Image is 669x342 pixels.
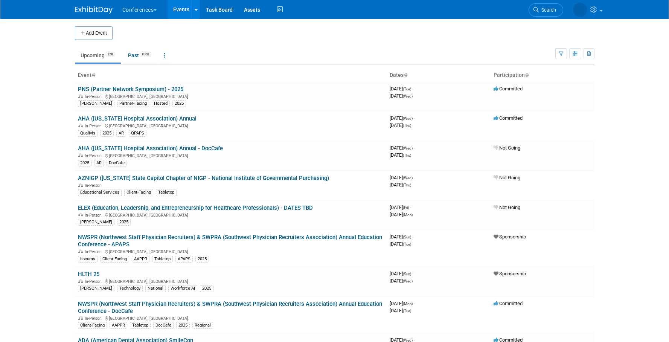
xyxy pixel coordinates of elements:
[390,175,415,180] span: [DATE]
[156,189,177,196] div: Tabletop
[403,272,411,276] span: (Sun)
[78,94,83,98] img: In-Person Event
[78,205,313,211] a: ELEX (Education, Leadership, and Entrepreneurship for Healthcare Professionals) - DATES TBD
[494,175,520,180] span: Not Going
[78,122,384,128] div: [GEOGRAPHIC_DATA], [GEOGRAPHIC_DATA]
[390,145,415,151] span: [DATE]
[195,256,209,263] div: 2025
[78,115,197,122] a: AHA ([US_STATE] Hospital Association) Annual
[78,322,107,329] div: Client-Facing
[132,256,149,263] div: AAPPR
[494,145,520,151] span: Not Going
[85,124,104,128] span: In-Person
[414,301,415,306] span: -
[403,213,413,217] span: (Mon)
[494,205,520,210] span: Not Going
[75,6,113,14] img: ExhibitDay
[414,175,415,180] span: -
[525,72,529,78] a: Sort by Participation Type
[390,212,413,217] span: [DATE]
[78,153,83,157] img: In-Person Event
[403,279,413,283] span: (Wed)
[403,183,411,187] span: (Thu)
[94,160,104,166] div: AR
[390,152,411,158] span: [DATE]
[78,256,98,263] div: Locums
[78,145,223,152] a: AHA ([US_STATE] Hospital Association) Annual - DocCafe
[172,100,186,107] div: 2025
[403,242,411,246] span: (Tue)
[403,94,413,98] span: (Wed)
[78,189,122,196] div: Educational Services
[117,219,131,226] div: 2025
[403,146,413,150] span: (Wed)
[403,309,411,313] span: (Tue)
[78,86,183,93] a: PNS (Partner Network Symposium) - 2025
[152,256,173,263] div: Tabletop
[78,279,83,283] img: In-Person Event
[78,213,83,217] img: In-Person Event
[85,249,104,254] span: In-Person
[78,219,114,226] div: [PERSON_NAME]
[403,124,411,128] span: (Thu)
[387,69,491,82] th: Dates
[168,285,197,292] div: Workforce AI
[78,285,114,292] div: [PERSON_NAME]
[78,175,329,182] a: AZNIGP ([US_STATE] State Capitol Chapter of NIGP - National Institute of Governmental Purchasing)
[573,3,587,17] img: Mel Liwanag
[78,160,91,166] div: 2025
[390,271,413,276] span: [DATE]
[75,69,387,82] th: Event
[175,256,193,263] div: APAPS
[491,69,594,82] th: Participation
[78,100,114,107] div: [PERSON_NAME]
[414,145,415,151] span: -
[539,7,556,13] span: Search
[78,183,83,187] img: In-Person Event
[390,86,413,92] span: [DATE]
[85,153,104,158] span: In-Person
[494,234,526,240] span: Sponsorship
[494,301,523,306] span: Committed
[200,285,213,292] div: 2025
[390,93,413,99] span: [DATE]
[390,182,411,188] span: [DATE]
[404,72,407,78] a: Sort by Start Date
[145,285,166,292] div: National
[390,234,413,240] span: [DATE]
[85,279,104,284] span: In-Person
[403,206,409,210] span: (Fri)
[75,26,113,40] button: Add Event
[107,160,127,166] div: DocCafe
[390,205,411,210] span: [DATE]
[117,100,149,107] div: Partner-Facing
[75,48,121,63] a: Upcoming128
[152,100,170,107] div: Hosted
[412,234,413,240] span: -
[153,322,174,329] div: DocCafe
[403,235,411,239] span: (Sun)
[78,271,99,278] a: HLTH 25
[390,122,411,128] span: [DATE]
[91,72,95,78] a: Sort by Event Name
[78,130,98,137] div: Qualivis
[85,213,104,218] span: In-Person
[494,271,526,276] span: Sponsorship
[494,115,523,121] span: Committed
[78,234,382,248] a: NWSPR (Northwest Staff Physician Recruiters) & SWPRA (Southwest Physician Recruiters Association)...
[78,316,83,320] img: In-Person Event
[390,301,415,306] span: [DATE]
[85,94,104,99] span: In-Person
[110,322,127,329] div: AAPPR
[192,322,213,329] div: Regional
[85,316,104,321] span: In-Person
[390,115,415,121] span: [DATE]
[85,183,104,188] span: In-Person
[176,322,190,329] div: 2025
[139,52,151,57] span: 1068
[403,302,413,306] span: (Mon)
[78,278,384,284] div: [GEOGRAPHIC_DATA], [GEOGRAPHIC_DATA]
[78,315,384,321] div: [GEOGRAPHIC_DATA], [GEOGRAPHIC_DATA]
[78,249,83,253] img: In-Person Event
[122,48,157,63] a: Past1068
